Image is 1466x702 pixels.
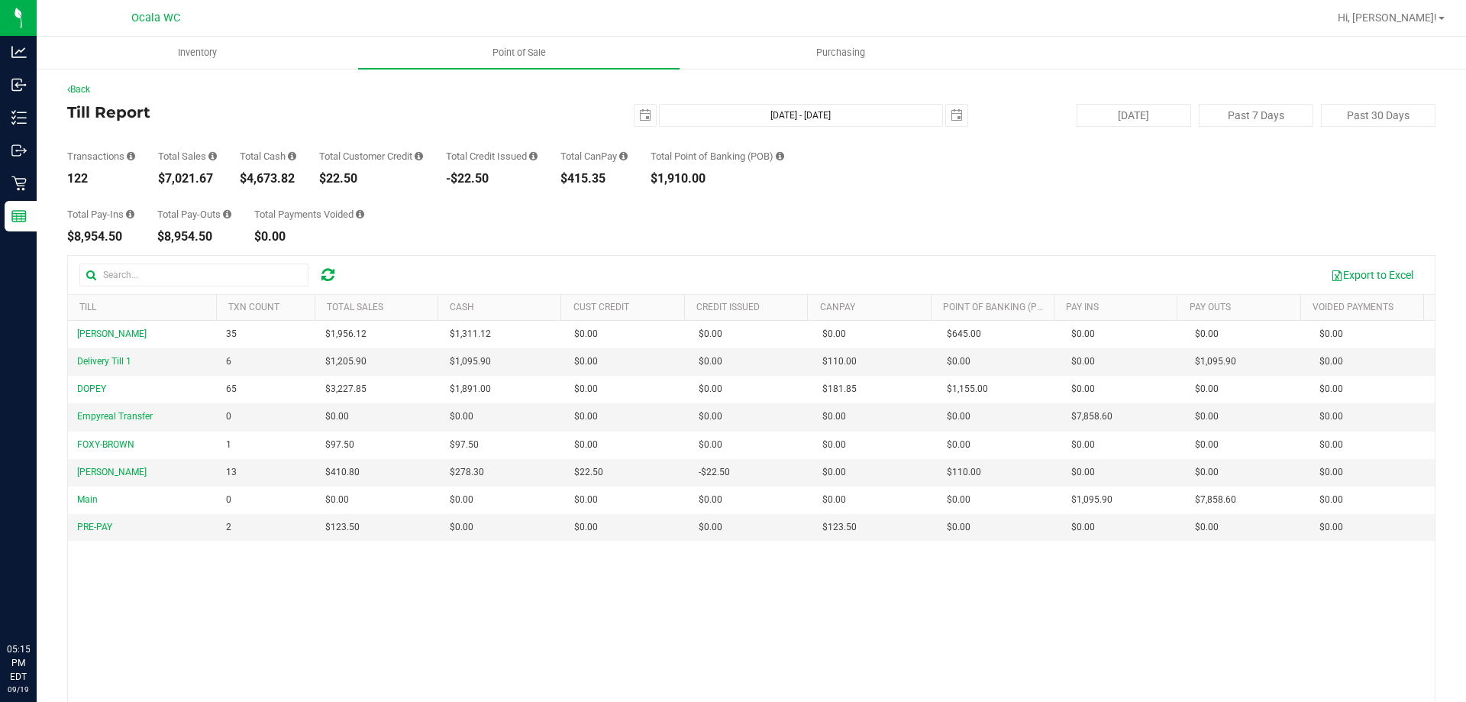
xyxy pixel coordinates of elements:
span: $7,858.60 [1195,493,1236,507]
p: 05:15 PM EDT [7,642,30,684]
span: $0.00 [822,465,846,480]
div: Total Pay-Ins [67,209,134,219]
span: $410.80 [325,465,360,480]
div: Total Sales [158,151,217,161]
span: $0.00 [325,493,349,507]
i: Sum of all successful, non-voided payment transaction amounts using CanPay (as well as manual Can... [619,151,628,161]
span: $1,155.00 [947,382,988,396]
i: Sum of all successful refund transaction amounts from purchase returns resulting in account credi... [529,151,538,161]
i: Sum of all successful, non-voided payment transaction amounts (excluding tips and transaction fee... [208,151,217,161]
span: $0.00 [1071,465,1095,480]
button: [DATE] [1077,104,1191,127]
div: $4,673.82 [240,173,296,185]
span: $0.00 [1071,327,1095,341]
input: Search... [79,264,308,286]
span: DOPEY [77,383,106,394]
span: Empyreal Transfer [77,411,153,422]
span: $0.00 [1195,465,1219,480]
inline-svg: Inventory [11,110,27,125]
span: $0.00 [699,382,722,396]
i: Sum of all cash pay-ins added to tills within the date range. [126,209,134,219]
span: $1,311.12 [450,327,491,341]
span: [PERSON_NAME] [77,328,147,339]
span: $110.00 [947,465,981,480]
span: $0.00 [1319,382,1343,396]
span: $0.00 [1195,409,1219,424]
span: FOXY-BROWN [77,439,134,450]
span: $0.00 [325,409,349,424]
i: Sum of all successful, non-voided payment transaction amounts using account credit as the payment... [415,151,423,161]
span: $0.00 [574,493,598,507]
span: $1,095.90 [1071,493,1112,507]
a: Back [67,84,90,95]
span: $0.00 [1071,520,1095,535]
span: $0.00 [450,409,473,424]
span: $1,956.12 [325,327,366,341]
span: Ocala WC [131,11,180,24]
span: $0.00 [1319,354,1343,369]
div: Total CanPay [560,151,628,161]
span: $0.00 [1071,438,1095,452]
span: $97.50 [325,438,354,452]
span: Delivery Till 1 [77,356,131,367]
a: Till [79,302,96,312]
span: Purchasing [796,46,886,60]
inline-svg: Analytics [11,44,27,60]
div: Transactions [67,151,135,161]
span: $0.00 [1319,493,1343,507]
span: $0.00 [947,520,970,535]
span: select [635,105,656,126]
a: Pay Outs [1190,302,1231,312]
span: $0.00 [947,409,970,424]
a: Point of Banking (POB) [943,302,1051,312]
a: TXN Count [228,302,279,312]
a: Inventory [37,37,358,69]
inline-svg: Inbound [11,77,27,92]
a: Total Sales [327,302,383,312]
i: Sum of all successful, non-voided cash payment transaction amounts (excluding tips and transactio... [288,151,296,161]
div: Total Cash [240,151,296,161]
span: $0.00 [574,382,598,396]
div: $8,954.50 [67,231,134,243]
span: $1,891.00 [450,382,491,396]
inline-svg: Outbound [11,143,27,158]
span: $0.00 [822,327,846,341]
span: $0.00 [1195,327,1219,341]
span: 13 [226,465,237,480]
span: $0.00 [822,438,846,452]
span: 1 [226,438,231,452]
span: $110.00 [822,354,857,369]
iframe: Resource center [15,580,61,626]
span: $0.00 [699,438,722,452]
span: [PERSON_NAME] [77,467,147,477]
span: $123.50 [822,520,857,535]
span: $0.00 [1319,520,1343,535]
div: $1,910.00 [651,173,784,185]
div: $415.35 [560,173,628,185]
i: Sum of all voided payment transaction amounts (excluding tips and transaction fees) within the da... [356,209,364,219]
span: $1,095.90 [450,354,491,369]
span: $0.00 [1319,438,1343,452]
span: $0.00 [1319,465,1343,480]
a: CanPay [820,302,855,312]
span: $1,205.90 [325,354,366,369]
span: $0.00 [574,354,598,369]
span: $0.00 [822,409,846,424]
span: $123.50 [325,520,360,535]
i: Count of all successful payment transactions, possibly including voids, refunds, and cash-back fr... [127,151,135,161]
div: $22.50 [319,173,423,185]
span: 0 [226,493,231,507]
button: Past 30 Days [1321,104,1435,127]
span: $22.50 [574,465,603,480]
span: $0.00 [1319,327,1343,341]
span: 6 [226,354,231,369]
span: Point of Sale [472,46,567,60]
i: Sum of all cash pay-outs removed from tills within the date range. [223,209,231,219]
div: -$22.50 [446,173,538,185]
span: $0.00 [699,409,722,424]
a: Credit Issued [696,302,760,312]
a: Cust Credit [573,302,629,312]
a: Point of Sale [358,37,680,69]
span: $0.00 [574,327,598,341]
div: 122 [67,173,135,185]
